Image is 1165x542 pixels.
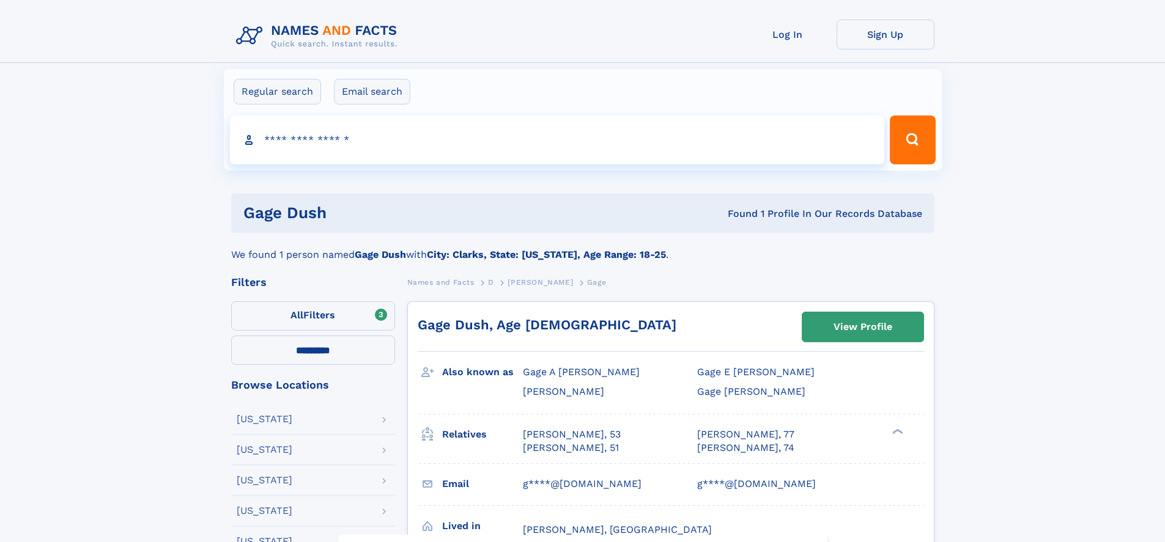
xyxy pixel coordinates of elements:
div: Browse Locations [231,379,395,390]
span: Gage [587,278,606,287]
input: search input [230,115,885,164]
a: [PERSON_NAME], 77 [697,428,794,441]
label: Email search [334,79,410,104]
button: Search Button [890,115,935,164]
h3: Also known as [442,362,523,383]
div: [US_STATE] [237,475,292,485]
span: Gage E [PERSON_NAME] [697,366,815,378]
span: All [290,309,303,321]
h1: gage dush [243,205,527,221]
div: [US_STATE] [237,445,292,455]
a: Log In [739,20,837,49]
a: D [488,274,494,290]
div: ❯ [889,427,904,435]
span: [PERSON_NAME], [GEOGRAPHIC_DATA] [523,524,712,535]
span: Gage [PERSON_NAME] [697,386,805,397]
div: [US_STATE] [237,414,292,424]
div: We found 1 person named with . [231,233,934,262]
div: Filters [231,277,395,288]
label: Filters [231,301,395,331]
div: [US_STATE] [237,506,292,516]
div: Found 1 Profile In Our Records Database [527,207,922,221]
a: [PERSON_NAME] [508,274,573,290]
a: [PERSON_NAME], 53 [523,428,621,441]
a: Names and Facts [407,274,475,290]
span: [PERSON_NAME] [508,278,573,287]
a: Sign Up [837,20,934,49]
span: Gage A [PERSON_NAME] [523,366,640,378]
a: [PERSON_NAME], 51 [523,441,619,455]
a: [PERSON_NAME], 74 [697,441,794,455]
a: Gage Dush, Age [DEMOGRAPHIC_DATA] [418,317,676,332]
span: [PERSON_NAME] [523,386,604,397]
img: Logo Names and Facts [231,20,407,53]
a: View Profile [802,312,923,342]
b: City: Clarks, State: [US_STATE], Age Range: 18-25 [427,249,666,260]
b: Gage Dush [355,249,406,260]
label: Regular search [234,79,321,104]
span: D [488,278,494,287]
h3: Email [442,474,523,494]
div: View Profile [834,313,892,341]
h3: Lived in [442,516,523,537]
h3: Relatives [442,424,523,445]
